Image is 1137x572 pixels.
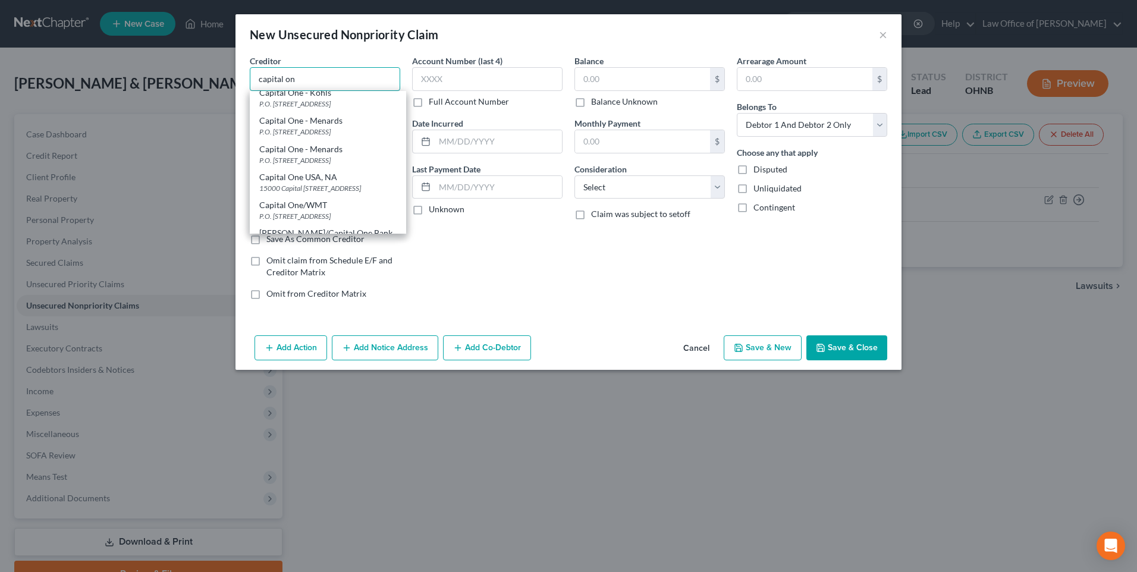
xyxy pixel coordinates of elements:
button: Add Notice Address [332,335,438,360]
label: Balance [574,55,604,67]
div: Open Intercom Messenger [1097,532,1125,560]
div: Capital One USA, NA [259,171,397,183]
label: Account Number (last 4) [412,55,502,67]
div: P.O. [STREET_ADDRESS] [259,127,397,137]
button: Cancel [674,337,719,360]
div: P.O. [STREET_ADDRESS] [259,99,397,109]
label: Consideration [574,163,627,175]
label: Save As Common Creditor [266,233,365,245]
span: Omit from Creditor Matrix [266,288,366,298]
span: Claim was subject to setoff [591,209,690,219]
label: Last Payment Date [412,163,480,175]
label: Balance Unknown [591,96,658,108]
span: Disputed [753,164,787,174]
div: Capital One - Menards [259,115,397,127]
input: 0.00 [575,130,710,153]
div: [PERSON_NAME]/Capital One Bank [259,227,397,239]
div: $ [872,68,887,90]
input: 0.00 [737,68,872,90]
label: Unknown [429,203,464,215]
input: Search creditor by name... [250,67,400,91]
button: × [879,27,887,42]
div: P.O. [STREET_ADDRESS] [259,155,397,165]
button: Add Co-Debtor [443,335,531,360]
div: Capital One/WMT [259,199,397,211]
input: MM/DD/YYYY [435,176,562,199]
button: Save & Close [806,335,887,360]
span: Belongs To [737,102,777,112]
div: $ [710,130,724,153]
button: Save & New [724,335,802,360]
label: Date Incurred [412,117,463,130]
label: Monthly Payment [574,117,640,130]
input: XXXX [412,67,563,91]
button: Add Action [255,335,327,360]
span: Contingent [753,202,795,212]
span: Unliquidated [753,183,802,193]
div: $ [710,68,724,90]
div: New Unsecured Nonpriority Claim [250,26,438,43]
span: Creditor [250,56,281,66]
div: 15000 Capital [STREET_ADDRESS] [259,183,397,193]
div: Capital One - Menards [259,143,397,155]
div: Capital One - Kohls [259,87,397,99]
input: MM/DD/YYYY [435,130,562,153]
label: Arrearage Amount [737,55,806,67]
input: 0.00 [575,68,710,90]
label: Choose any that apply [737,146,818,159]
label: Full Account Number [429,96,509,108]
span: Omit claim from Schedule E/F and Creditor Matrix [266,255,392,277]
div: P.O. [STREET_ADDRESS] [259,211,397,221]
